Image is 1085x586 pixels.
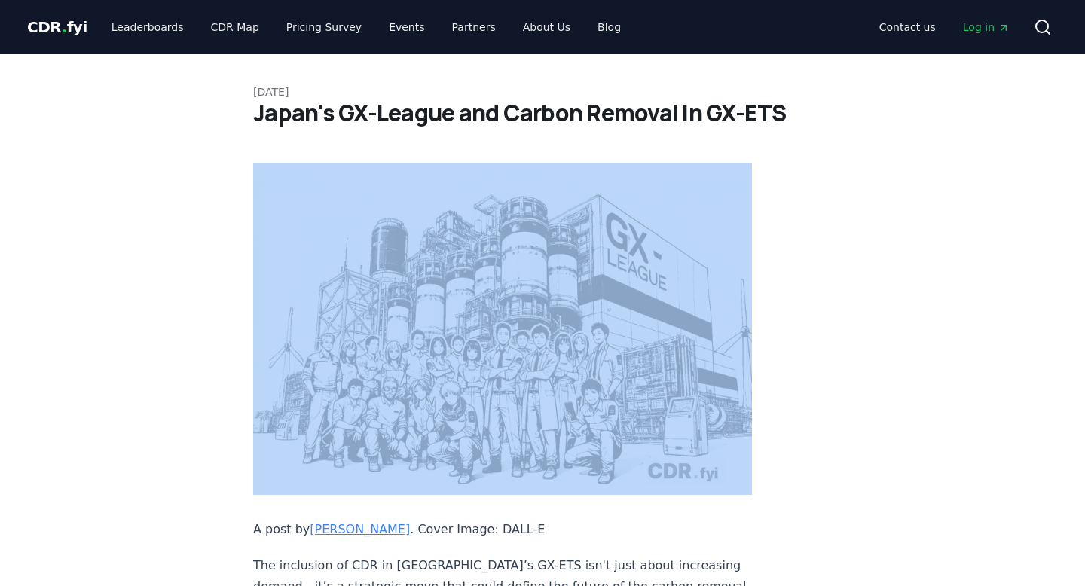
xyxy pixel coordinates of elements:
[253,84,832,99] p: [DATE]
[440,14,508,41] a: Partners
[99,14,633,41] nav: Main
[253,163,752,495] img: blog post image
[867,14,948,41] a: Contact us
[253,99,832,127] h1: Japan's GX-League and Carbon Removal in GX-ETS
[62,18,67,36] span: .
[199,14,271,41] a: CDR Map
[99,14,196,41] a: Leaderboards
[274,14,374,41] a: Pricing Survey
[585,14,633,41] a: Blog
[253,519,752,540] p: A post by . Cover Image: DALL-E
[310,522,410,536] a: [PERSON_NAME]
[951,14,1022,41] a: Log in
[27,18,87,36] span: CDR fyi
[867,14,1022,41] nav: Main
[377,14,436,41] a: Events
[511,14,582,41] a: About Us
[27,17,87,38] a: CDR.fyi
[963,20,1010,35] span: Log in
